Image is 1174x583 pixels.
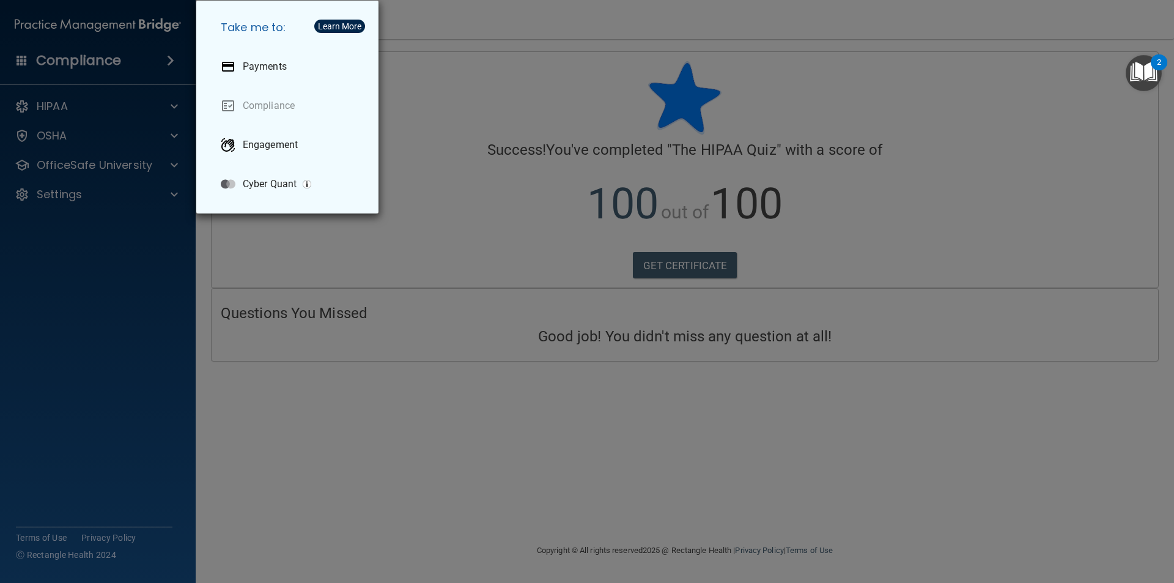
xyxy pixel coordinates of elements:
[1126,55,1162,91] button: Open Resource Center, 2 new notifications
[243,178,297,190] p: Cyber Quant
[314,20,365,33] button: Learn More
[211,50,369,84] a: Payments
[243,61,287,73] p: Payments
[211,167,369,201] a: Cyber Quant
[211,10,369,45] h5: Take me to:
[211,89,369,123] a: Compliance
[1157,62,1161,78] div: 2
[211,128,369,162] a: Engagement
[243,139,298,151] p: Engagement
[318,22,361,31] div: Learn More
[1113,499,1159,545] iframe: Drift Widget Chat Controller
